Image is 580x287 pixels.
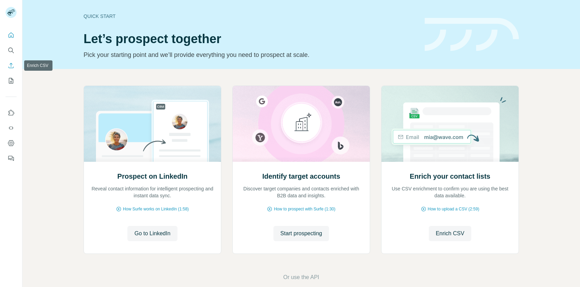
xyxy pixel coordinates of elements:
span: How to prospect with Surfe (1:30) [274,206,335,212]
div: Quick start [84,13,416,20]
button: Enrich CSV [429,226,471,241]
p: Use CSV enrichment to confirm you are using the best data available. [388,185,512,199]
p: Discover target companies and contacts enriched with B2B data and insights. [240,185,363,199]
h2: Enrich your contact lists [410,171,490,181]
p: Pick your starting point and we’ll provide everything you need to prospect at scale. [84,50,416,60]
span: Go to LinkedIn [134,229,170,238]
img: banner [425,18,519,51]
button: Dashboard [6,137,17,149]
button: My lists [6,75,17,87]
span: How Surfe works on LinkedIn (1:58) [123,206,189,212]
button: Start prospecting [273,226,329,241]
button: Enrich CSV [6,59,17,72]
img: Enrich your contact lists [381,86,519,162]
span: Start prospecting [280,229,322,238]
button: Feedback [6,152,17,165]
button: Use Surfe on LinkedIn [6,107,17,119]
button: Go to LinkedIn [127,226,177,241]
p: Reveal contact information for intelligent prospecting and instant data sync. [91,185,214,199]
span: How to upload a CSV (2:59) [428,206,479,212]
h2: Prospect on LinkedIn [117,171,187,181]
button: Search [6,44,17,57]
h2: Identify target accounts [262,171,340,181]
h1: Let’s prospect together [84,32,416,46]
button: Or use the API [283,273,319,281]
button: Use Surfe API [6,122,17,134]
img: Prospect on LinkedIn [84,86,221,162]
button: Quick start [6,29,17,41]
img: Identify target accounts [232,86,370,162]
span: Enrich CSV [436,229,464,238]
